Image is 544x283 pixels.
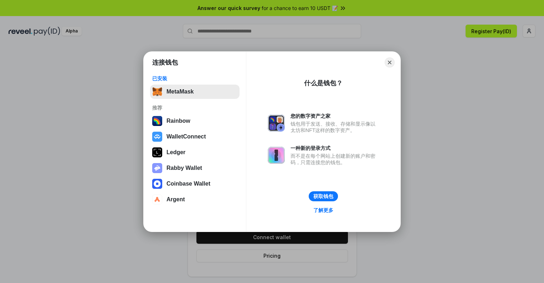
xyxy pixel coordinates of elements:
div: WalletConnect [166,133,206,140]
div: Coinbase Wallet [166,181,210,187]
div: 您的数字资产之家 [291,113,379,119]
div: 钱包用于发送、接收、存储和显示像以太坊和NFT这样的数字资产。 [291,121,379,133]
button: Argent [150,192,240,207]
button: Ledger [150,145,240,160]
div: 了解更多 [313,207,333,213]
img: svg+xml,%3Csvg%20xmlns%3D%22http%3A%2F%2Fwww.w3.org%2F2000%2Fsvg%22%20width%3D%2228%22%20height%3... [152,147,162,157]
div: 一种新的登录方式 [291,145,379,151]
div: Argent [166,196,185,203]
img: svg+xml,%3Csvg%20xmlns%3D%22http%3A%2F%2Fwww.w3.org%2F2000%2Fsvg%22%20fill%3D%22none%22%20viewBox... [268,147,285,164]
button: Coinbase Wallet [150,177,240,191]
img: svg+xml,%3Csvg%20width%3D%2228%22%20height%3D%2228%22%20viewBox%3D%220%200%2028%2028%22%20fill%3D... [152,194,162,204]
img: svg+xml,%3Csvg%20width%3D%2228%22%20height%3D%2228%22%20viewBox%3D%220%200%2028%2028%22%20fill%3D... [152,179,162,189]
img: svg+xml,%3Csvg%20width%3D%2228%22%20height%3D%2228%22%20viewBox%3D%220%200%2028%2028%22%20fill%3D... [152,132,162,142]
div: MetaMask [166,89,194,95]
img: svg+xml,%3Csvg%20xmlns%3D%22http%3A%2F%2Fwww.w3.org%2F2000%2Fsvg%22%20fill%3D%22none%22%20viewBox... [268,115,285,132]
button: MetaMask [150,85,240,99]
div: 而不是在每个网站上创建新的账户和密码，只需连接您的钱包。 [291,153,379,166]
button: WalletConnect [150,130,240,144]
div: 已安装 [152,75,237,82]
a: 了解更多 [309,206,338,215]
div: Rainbow [166,118,190,124]
button: Rainbow [150,114,240,128]
div: 什么是钱包？ [304,79,343,87]
img: svg+xml,%3Csvg%20xmlns%3D%22http%3A%2F%2Fwww.w3.org%2F2000%2Fsvg%22%20fill%3D%22none%22%20viewBox... [152,163,162,173]
img: svg+xml,%3Csvg%20fill%3D%22none%22%20height%3D%2233%22%20viewBox%3D%220%200%2035%2033%22%20width%... [152,87,162,97]
img: svg+xml,%3Csvg%20width%3D%22120%22%20height%3D%22120%22%20viewBox%3D%220%200%20120%20120%22%20fil... [152,116,162,126]
div: Ledger [166,149,185,156]
div: 推荐 [152,105,237,111]
button: Rabby Wallet [150,161,240,175]
button: 获取钱包 [309,191,338,201]
button: Close [385,57,395,67]
div: 获取钱包 [313,193,333,199]
div: Rabby Wallet [166,165,202,171]
h1: 连接钱包 [152,58,178,67]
